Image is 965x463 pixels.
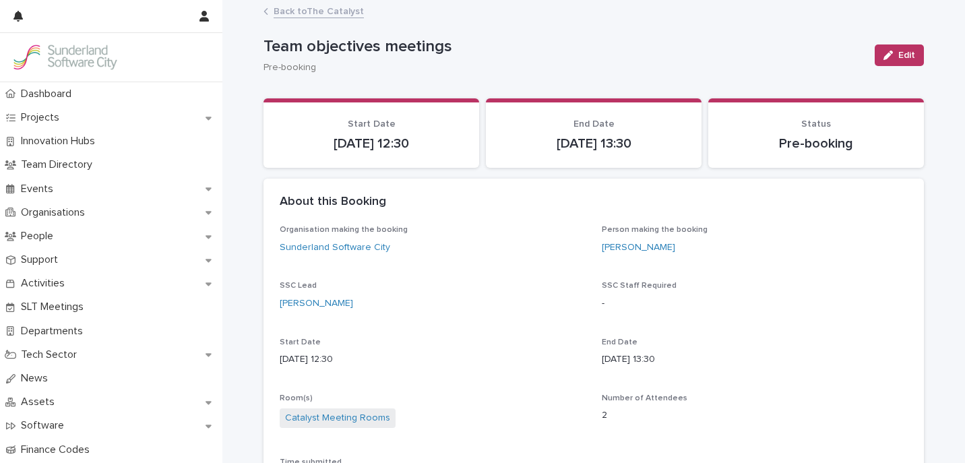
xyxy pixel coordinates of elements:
p: [DATE] 12:30 [280,135,463,152]
span: Edit [898,51,915,60]
p: Support [15,253,69,266]
span: SSC Lead [280,282,317,290]
p: Tech Sector [15,348,88,361]
p: Activities [15,277,75,290]
p: Departments [15,325,94,338]
p: Assets [15,396,65,408]
p: SLT Meetings [15,301,94,313]
a: [PERSON_NAME] [602,241,675,255]
span: Person making the booking [602,226,708,234]
p: Events [15,183,64,195]
p: [DATE] 13:30 [602,352,908,367]
button: Edit [875,44,924,66]
span: End Date [573,119,615,129]
span: Start Date [348,119,396,129]
p: News [15,372,59,385]
p: [DATE] 13:30 [502,135,685,152]
p: Team objectives meetings [263,37,864,57]
span: Organisation making the booking [280,226,408,234]
p: Finance Codes [15,443,100,456]
a: Back toThe Catalyst [274,3,364,18]
p: Organisations [15,206,96,219]
p: People [15,230,64,243]
p: Dashboard [15,88,82,100]
p: Innovation Hubs [15,135,106,148]
span: Number of Attendees [602,394,687,402]
span: Start Date [280,338,321,346]
p: Team Directory [15,158,103,171]
span: SSC Staff Required [602,282,677,290]
p: Projects [15,111,70,124]
p: Pre-booking [263,62,859,73]
a: Catalyst Meeting Rooms [285,411,390,425]
span: Room(s) [280,394,313,402]
a: Sunderland Software City [280,241,390,255]
p: 2 [602,408,908,423]
span: End Date [602,338,637,346]
h2: About this Booking [280,195,386,210]
img: Kay6KQejSz2FjblR6DWv [11,44,119,71]
a: [PERSON_NAME] [280,297,353,311]
span: Status [801,119,831,129]
p: Pre-booking [724,135,908,152]
p: - [602,297,908,311]
p: [DATE] 12:30 [280,352,586,367]
p: Software [15,419,75,432]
